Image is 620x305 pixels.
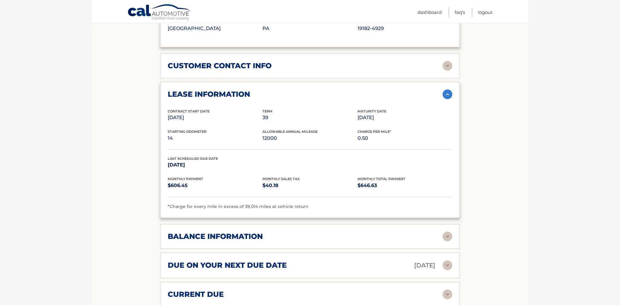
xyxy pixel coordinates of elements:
p: [DATE] [414,260,435,271]
a: Cal Automotive [127,4,191,22]
p: [DATE] [358,113,452,122]
span: Contract Start Date [168,109,209,113]
span: Maturity Date [358,109,386,113]
img: accordion-rest.svg [443,290,452,299]
p: $606.45 [168,181,262,190]
a: FAQ's [455,7,465,17]
span: Allowable Annual Mileage [262,129,318,134]
p: 14 [168,134,262,142]
a: Dashboard [417,7,442,17]
img: accordion-active.svg [443,89,452,99]
h2: due on your next due date [168,261,287,270]
span: Term [262,109,272,113]
p: [DATE] [168,161,262,169]
p: [GEOGRAPHIC_DATA] [168,24,262,33]
p: [DATE] [168,113,262,122]
p: $646.63 [358,181,452,190]
a: Logout [478,7,493,17]
p: 19182-4929 [358,24,452,33]
span: Monthly Payment [168,177,203,181]
span: Charge Per Mile* [358,129,391,134]
p: PA [262,24,357,33]
span: Starting Odometer [168,129,206,134]
h2: balance information [168,232,263,241]
p: $40.18 [262,181,357,190]
span: *Charge for every mile in excess of 39,014 miles at vehicle return [168,204,308,209]
img: accordion-rest.svg [443,232,452,241]
h2: customer contact info [168,61,272,70]
img: accordion-rest.svg [443,61,452,71]
p: 39 [262,113,357,122]
h2: current due [168,290,224,299]
h2: lease information [168,90,250,99]
span: Monthly Sales Tax [262,177,300,181]
span: Monthly Total Payment [358,177,405,181]
p: 12000 [262,134,357,142]
span: Last Scheduled Due Date [168,156,218,161]
img: accordion-rest.svg [443,260,452,270]
p: 0.50 [358,134,452,142]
